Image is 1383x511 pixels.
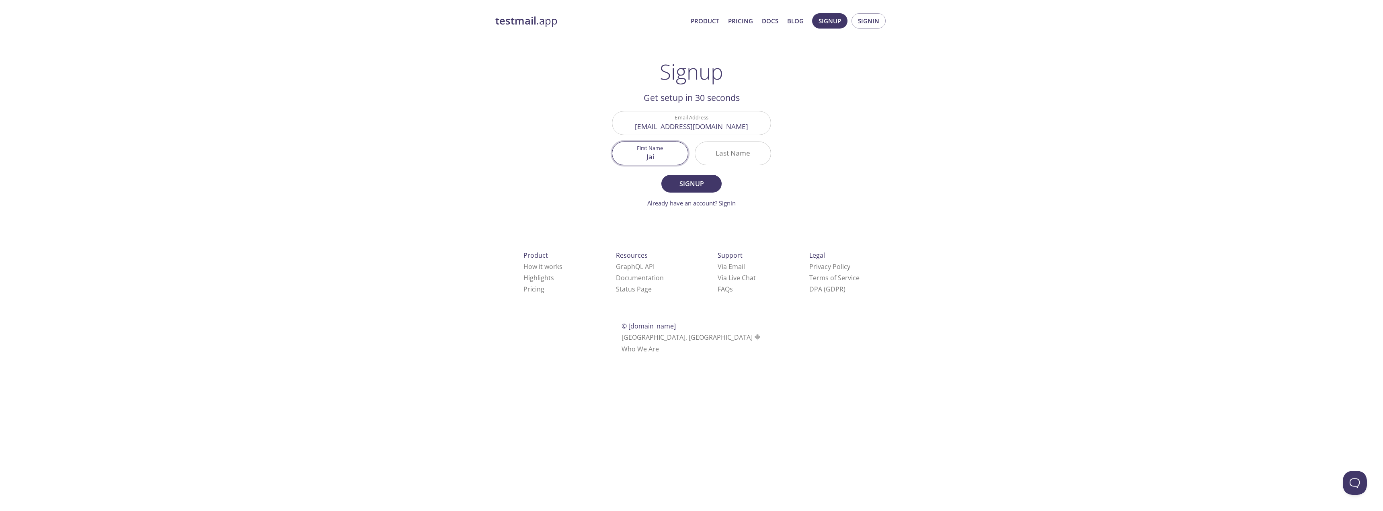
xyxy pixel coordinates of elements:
[787,16,804,26] a: Blog
[523,251,548,260] span: Product
[728,16,753,26] a: Pricing
[523,285,544,293] a: Pricing
[730,285,733,293] span: s
[809,285,845,293] a: DPA (GDPR)
[616,251,648,260] span: Resources
[718,262,745,271] a: Via Email
[495,14,536,28] strong: testmail
[812,13,847,29] button: Signup
[691,16,719,26] a: Product
[809,251,825,260] span: Legal
[809,273,860,282] a: Terms of Service
[1343,471,1367,495] iframe: Help Scout Beacon - Open
[660,60,723,84] h1: Signup
[622,345,659,353] a: Who We Are
[718,251,743,260] span: Support
[616,262,655,271] a: GraphQL API
[616,285,652,293] a: Status Page
[809,262,850,271] a: Privacy Policy
[495,14,684,28] a: testmail.app
[622,333,762,342] span: [GEOGRAPHIC_DATA], [GEOGRAPHIC_DATA]
[612,91,771,105] h2: Get setup in 30 seconds
[718,285,733,293] a: FAQ
[858,16,879,26] span: Signin
[622,322,676,330] span: © [DOMAIN_NAME]
[523,273,554,282] a: Highlights
[647,199,736,207] a: Already have an account? Signin
[718,273,756,282] a: Via Live Chat
[661,175,722,193] button: Signup
[616,273,664,282] a: Documentation
[523,262,562,271] a: How it works
[762,16,778,26] a: Docs
[819,16,841,26] span: Signup
[670,178,713,189] span: Signup
[852,13,886,29] button: Signin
